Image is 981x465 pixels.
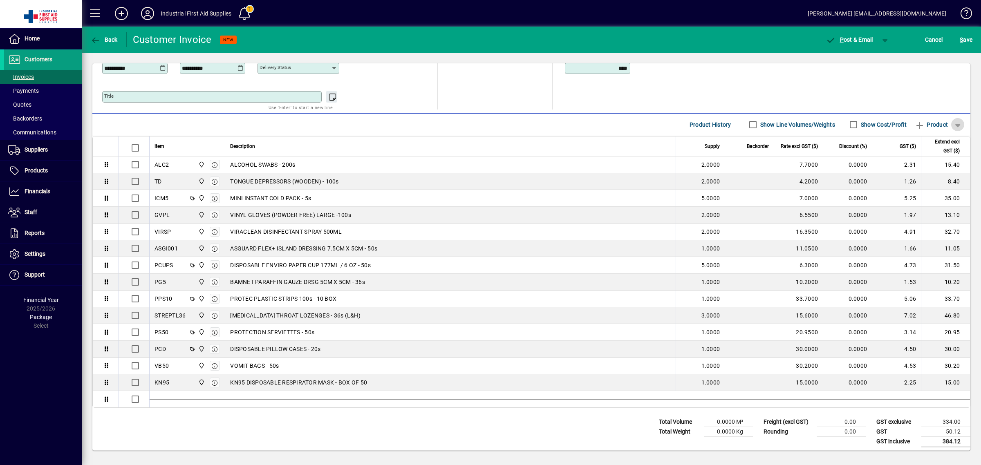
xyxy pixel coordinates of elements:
[823,324,872,341] td: 0.0000
[230,378,367,387] span: KN95 DISPOSABLE RESPIRATOR MASK - BOX OF 50
[779,228,818,236] div: 16.3500
[196,210,206,219] span: INDUSTRIAL FIRST AID SUPPLIES LTD
[4,161,82,181] a: Products
[779,328,818,336] div: 20.9500
[4,202,82,223] a: Staff
[921,358,970,374] td: 30.20
[230,211,351,219] span: VINYL GLOVES (POWDER FREE) LARGE -100s
[779,295,818,303] div: 33.7000
[655,417,704,427] td: Total Volume
[872,417,921,427] td: GST exclusive
[133,33,212,46] div: Customer Invoice
[155,244,178,253] div: ASGI001
[230,278,365,286] span: BAMNET PARAFFIN GAUZE DRSG 5CM X 5CM - 36s
[701,177,720,186] span: 2.0000
[779,177,818,186] div: 4.2000
[4,140,82,160] a: Suppliers
[82,32,127,47] app-page-header-button: Back
[701,278,720,286] span: 1.0000
[872,224,921,240] td: 4.91
[25,250,45,257] span: Settings
[872,341,921,358] td: 4.50
[921,173,970,190] td: 8.40
[921,207,970,224] td: 13.10
[823,358,872,374] td: 0.0000
[701,244,720,253] span: 1.0000
[958,32,974,47] button: Save
[269,103,333,112] mat-hint: Use 'Enter' to start a new line
[4,265,82,285] a: Support
[926,137,960,155] span: Extend excl GST ($)
[925,33,943,46] span: Cancel
[4,223,82,244] a: Reports
[155,311,186,320] div: STREPTL36
[859,121,907,129] label: Show Cost/Profit
[196,277,206,286] span: INDUSTRIAL FIRST AID SUPPLIES LTD
[872,358,921,374] td: 4.53
[196,261,206,270] span: INDUSTRIAL FIRST AID SUPPLIES LTD
[196,294,206,303] span: INDUSTRIAL FIRST AID SUPPLIES LTD
[196,344,206,353] span: INDUSTRIAL FIRST AID SUPPLIES LTD
[872,427,921,436] td: GST
[25,188,50,194] span: Financials
[921,436,970,447] td: 384.12
[921,307,970,324] td: 46.80
[8,101,31,108] span: Quotes
[155,161,169,169] div: ALC2
[921,224,970,240] td: 32.70
[155,261,173,269] div: PCUPS
[921,427,970,436] td: 50.12
[826,36,873,43] span: ost & Email
[196,177,206,186] span: INDUSTRIAL FIRST AID SUPPLIES LTD
[90,36,118,43] span: Back
[839,142,867,151] span: Discount (%)
[4,29,82,49] a: Home
[823,240,872,257] td: 0.0000
[817,417,866,427] td: 0.00
[701,362,720,370] span: 1.0000
[223,37,233,42] span: NEW
[4,181,82,202] a: Financials
[921,257,970,274] td: 31.50
[230,261,371,269] span: DISPOSABLE ENVIRO PAPER CUP 177ML / 6 OZ - 50s
[872,307,921,324] td: 7.02
[704,417,753,427] td: 0.0000 M³
[8,129,56,136] span: Communications
[747,142,769,151] span: Backorder
[88,32,120,47] button: Back
[823,307,872,324] td: 0.0000
[25,56,52,63] span: Customers
[230,345,320,353] span: DISPOSABLE PILLOW CASES - 20s
[701,378,720,387] span: 1.0000
[921,291,970,307] td: 33.70
[960,36,963,43] span: S
[921,240,970,257] td: 11.05
[921,156,970,173] td: 15.40
[230,161,295,169] span: ALCOHOL SWABS - 200s
[701,194,720,202] span: 5.0000
[196,244,206,253] span: INDUSTRIAL FIRST AID SUPPLIES LTD
[155,295,172,303] div: PPS10
[872,257,921,274] td: 4.73
[872,240,921,257] td: 1.66
[690,118,731,131] span: Product History
[872,324,921,341] td: 3.14
[4,70,82,84] a: Invoices
[155,177,162,186] div: TD
[960,33,972,46] span: ave
[779,378,818,387] div: 15.0000
[134,6,161,21] button: Profile
[921,274,970,291] td: 10.20
[823,374,872,391] td: 0.0000
[4,98,82,112] a: Quotes
[196,361,206,370] span: INDUSTRIAL FIRST AID SUPPLIES LTD
[8,115,42,122] span: Backorders
[701,261,720,269] span: 5.0000
[701,295,720,303] span: 1.0000
[759,121,835,129] label: Show Line Volumes/Weights
[817,427,866,436] td: 0.00
[4,244,82,264] a: Settings
[823,257,872,274] td: 0.0000
[155,362,169,370] div: VB50
[915,118,948,131] span: Product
